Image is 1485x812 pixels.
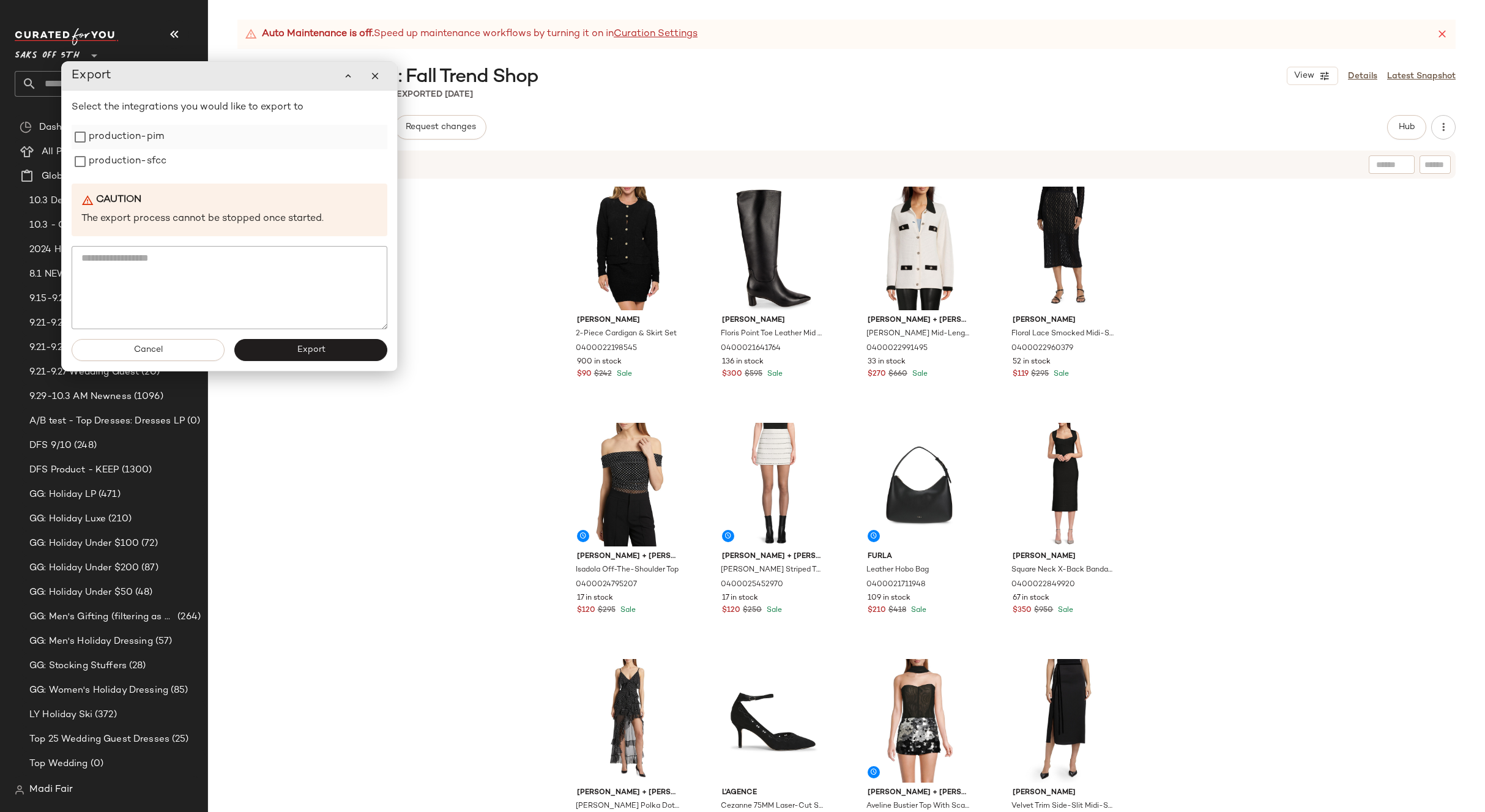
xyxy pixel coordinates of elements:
[868,369,886,380] span: $270
[1011,579,1075,590] span: 0400022849920
[234,339,387,361] button: Export
[868,315,971,326] span: [PERSON_NAME] + [PERSON_NAME]
[1031,369,1049,380] span: $295
[1387,115,1426,140] button: Hub
[1003,187,1126,310] img: 0400022960379_BLACK
[395,115,486,140] button: Request changes
[567,659,690,783] img: 0400024795232
[185,414,200,428] span: (0)
[577,593,613,604] span: 17 in stock
[577,369,592,380] span: $90
[712,423,835,546] img: 0400025452970_OFFWHITEBLACK
[743,605,762,616] span: $250
[92,708,117,722] span: (372)
[614,370,632,378] span: Sale
[721,801,824,812] span: Cezanne 75MM Laser-Cut Suede Pumps
[139,561,158,575] span: (87)
[29,783,73,797] span: Madi Fair
[577,551,680,562] span: [PERSON_NAME] + [PERSON_NAME]
[1003,423,1126,546] img: 0400022849920_BLACK
[858,423,981,546] img: 0400021711948_NERO
[888,605,906,616] span: $418
[576,329,677,340] span: 2-Piece Cardigan & Skirt Set
[1293,71,1314,81] span: View
[29,439,72,453] span: DFS 9/10
[866,329,970,340] span: [PERSON_NAME] Mid-Length Wool-Blend Cardigan
[29,708,92,722] span: LY Holiday Ski
[722,357,764,368] span: 136 in stock
[722,593,758,604] span: 17 in stock
[858,659,981,783] img: 0400025363808_BLACK
[153,635,173,649] span: (57)
[405,122,476,132] span: Request changes
[169,732,189,747] span: (25)
[866,343,928,354] span: 0400022991495
[1055,606,1073,614] span: Sale
[712,659,835,783] img: 0400024695080_BLACKSUEDE
[722,605,740,616] span: $120
[81,212,378,226] p: The export process cannot be stopped once started.
[577,357,622,368] span: 900 in stock
[1003,659,1126,783] img: 0400022960346_BLACK
[712,187,835,310] img: 0400021641764_BLACK
[745,369,762,380] span: $595
[42,169,122,184] span: Global Clipboards
[245,27,698,42] div: Speed up maintenance workflows by turning it on in
[858,187,981,310] img: 0400022991495_SOFTWHITEBLACK
[1013,357,1051,368] span: 52 in stock
[29,683,168,698] span: GG: Women's Holiday Dressing
[29,463,119,477] span: DFS Product - KEEP
[1387,70,1456,83] a: Latest Snapshot
[868,357,906,368] span: 33 in stock
[29,267,119,281] span: 8.1 NEW DFS -KEEP
[764,606,782,614] span: Sale
[888,369,907,380] span: $660
[29,586,133,600] span: GG: Holiday Under $50
[262,27,374,42] strong: Auto Maintenance is off.
[175,610,201,624] span: (264)
[139,365,160,379] span: (20)
[866,801,970,812] span: Aveline Bustier Top With Scarf
[866,579,926,590] span: 0400021711948
[20,121,32,133] img: svg%3e
[567,187,690,310] img: 0400022198545
[1011,329,1115,340] span: Floral Lace Smocked Midi-Skirt
[1348,70,1377,83] a: Details
[1287,67,1338,85] button: View
[168,683,188,698] span: (85)
[722,315,825,326] span: [PERSON_NAME]
[1034,605,1053,616] span: $950
[1013,369,1029,380] span: $119
[72,439,97,453] span: (248)
[1398,122,1415,132] span: Hub
[127,659,146,673] span: (28)
[29,194,136,208] span: 10.3 Designer Shoe Edit
[29,292,123,306] span: 9.15-9.21 SVS Selling
[721,565,824,576] span: [PERSON_NAME] Striped Tweed Miniskirt
[29,218,146,233] span: 10.3 - OCT aged sale SVS
[576,801,679,812] span: [PERSON_NAME] Polka Dot Ruffled Maxi Dress
[598,605,616,616] span: $295
[29,732,169,747] span: Top 25 Wedding Guest Dresses
[1013,788,1116,799] span: [PERSON_NAME]
[396,88,473,101] p: Exported [DATE]
[868,605,886,616] span: $210
[15,785,24,795] img: svg%3e
[29,659,127,673] span: GG: Stocking Stuffers
[721,579,783,590] span: 0400025452970
[1011,801,1115,812] span: Velvet Trim Side-Slit Midi-Skirt
[722,788,825,799] span: L'agence
[39,121,87,135] span: Dashboard
[1013,551,1116,562] span: [PERSON_NAME]
[1013,605,1032,616] span: $350
[868,551,971,562] span: Furla
[296,345,325,355] span: Export
[866,565,929,576] span: Leather Hobo Bag
[29,414,185,428] span: A/B test - Top Dresses: Dresses LP
[576,343,637,354] span: 0400022198545
[15,42,80,64] span: Saks OFF 5TH
[577,605,595,616] span: $120
[15,28,119,45] img: cfy_white_logo.C9jOOHJF.svg
[868,788,971,799] span: [PERSON_NAME] + [PERSON_NAME]
[29,512,106,526] span: GG: Holiday Luxe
